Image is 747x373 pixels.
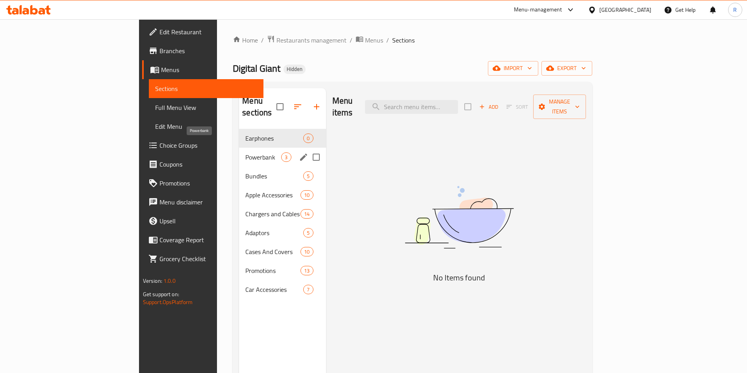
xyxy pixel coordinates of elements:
span: Sections [392,35,415,45]
span: 0 [304,135,313,142]
span: Choice Groups [159,141,258,150]
span: Get support on: [143,289,179,299]
span: 1.0.0 [163,276,176,286]
div: Menu-management [514,5,562,15]
span: Edit Restaurant [159,27,258,37]
span: Select all sections [272,98,288,115]
a: Full Menu View [149,98,264,117]
span: Cases And Covers [245,247,300,256]
div: items [303,285,313,294]
div: items [300,266,313,275]
div: Bundles5 [239,167,326,186]
button: export [541,61,592,76]
span: 5 [304,229,313,237]
div: Adaptors5 [239,223,326,242]
div: Earphones0 [239,129,326,148]
a: Support.OpsPlatform [143,297,193,307]
div: items [281,152,291,162]
span: Car Accessories [245,285,303,294]
a: Coverage Report [142,230,264,249]
a: Branches [142,41,264,60]
span: Menus [161,65,258,74]
span: 7 [304,286,313,293]
button: edit [298,151,310,163]
span: 13 [301,267,313,275]
span: Promotions [245,266,300,275]
a: Coupons [142,155,264,174]
a: Upsell [142,212,264,230]
div: Hidden [284,65,306,74]
img: dish.svg [361,165,558,269]
a: Choice Groups [142,136,264,155]
span: import [494,63,532,73]
div: items [300,190,313,200]
div: Apple Accessories10 [239,186,326,204]
li: / [350,35,352,45]
a: Grocery Checklist [142,249,264,268]
nav: breadcrumb [233,35,592,45]
span: Menus [365,35,383,45]
span: Coverage Report [159,235,258,245]
a: Promotions [142,174,264,193]
span: 10 [301,248,313,256]
button: Add [476,101,501,113]
span: Hidden [284,66,306,72]
div: Powerbank3edit [239,148,326,167]
span: Adaptors [245,228,303,238]
span: Edit Menu [155,122,258,131]
div: Promotions13 [239,261,326,280]
div: items [300,247,313,256]
span: Apple Accessories [245,190,300,200]
span: Version: [143,276,162,286]
h5: No Items found [361,271,558,284]
div: items [303,134,313,143]
h2: Menu items [332,95,356,119]
span: 3 [282,154,291,161]
button: Manage items [533,95,586,119]
span: Manage items [539,97,580,117]
a: Edit Menu [149,117,264,136]
span: Bundles [245,171,303,181]
span: Add [478,102,499,111]
span: R [733,6,737,14]
span: Full Menu View [155,103,258,112]
span: Select section first [501,101,533,113]
span: 10 [301,191,313,199]
button: Add section [307,97,326,116]
nav: Menu sections [239,126,326,302]
span: 14 [301,210,313,218]
span: Powerbank [245,152,281,162]
span: Grocery Checklist [159,254,258,264]
span: Chargers and Cables [245,209,300,219]
span: Menu disclaimer [159,197,258,207]
div: items [300,209,313,219]
button: import [488,61,538,76]
a: Edit Restaurant [142,22,264,41]
div: Cases And Covers10 [239,242,326,261]
div: items [303,228,313,238]
li: / [386,35,389,45]
span: Sections [155,84,258,93]
a: Sections [149,79,264,98]
span: Coupons [159,160,258,169]
span: Earphones [245,134,303,143]
a: Menus [356,35,383,45]
span: 5 [304,173,313,180]
a: Menus [142,60,264,79]
span: Branches [159,46,258,56]
a: Restaurants management [267,35,347,45]
span: Promotions [159,178,258,188]
input: search [365,100,458,114]
span: Upsell [159,216,258,226]
span: Restaurants management [276,35,347,45]
a: Menu disclaimer [142,193,264,212]
div: items [303,171,313,181]
span: export [548,63,586,73]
